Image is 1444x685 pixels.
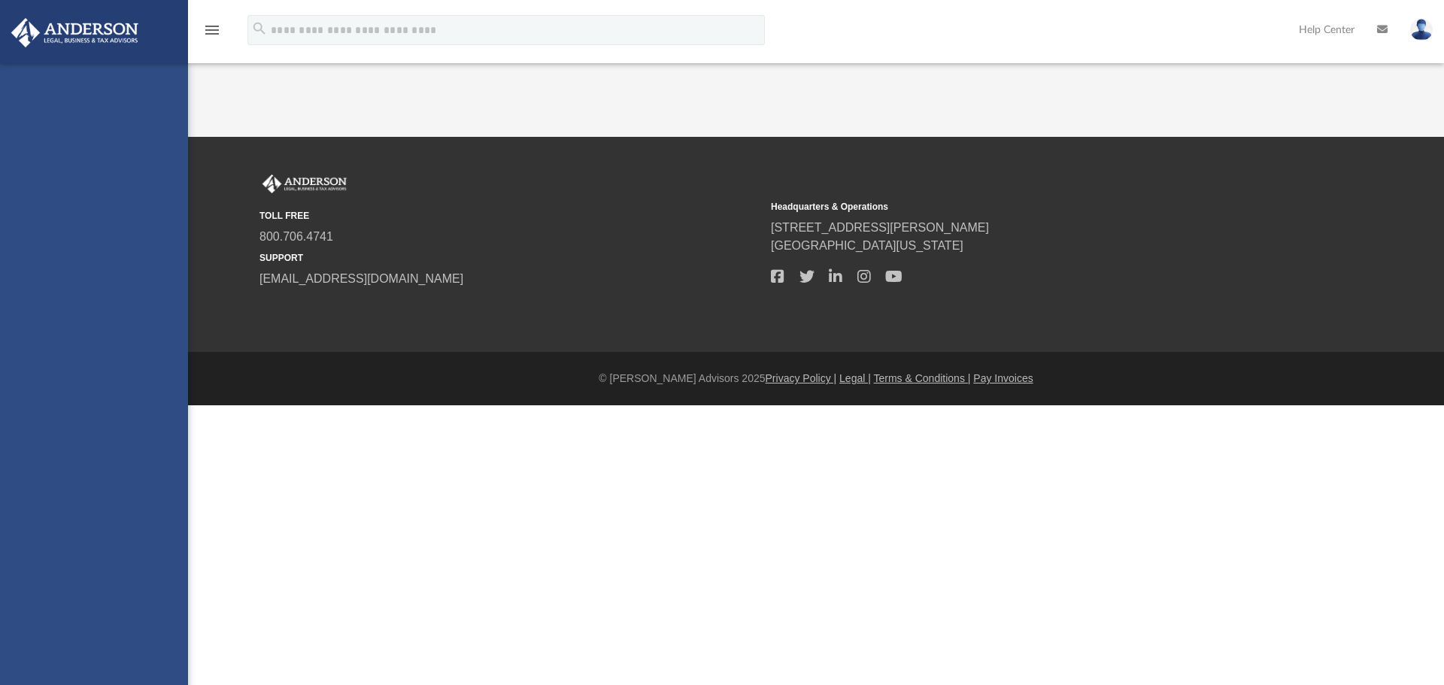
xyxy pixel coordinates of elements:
small: Headquarters & Operations [771,200,1272,214]
a: Terms & Conditions | [874,372,971,384]
a: 800.706.4741 [259,230,333,243]
i: search [251,20,268,37]
a: [GEOGRAPHIC_DATA][US_STATE] [771,239,963,252]
a: Pay Invoices [973,372,1033,384]
i: menu [203,21,221,39]
small: SUPPORT [259,251,760,265]
small: TOLL FREE [259,209,760,223]
a: menu [203,29,221,39]
a: [EMAIL_ADDRESS][DOMAIN_NAME] [259,272,463,285]
a: Privacy Policy | [766,372,837,384]
img: Anderson Advisors Platinum Portal [7,18,143,47]
img: Anderson Advisors Platinum Portal [259,174,350,194]
a: Legal | [839,372,871,384]
a: [STREET_ADDRESS][PERSON_NAME] [771,221,989,234]
img: User Pic [1410,19,1433,41]
div: © [PERSON_NAME] Advisors 2025 [188,371,1444,386]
